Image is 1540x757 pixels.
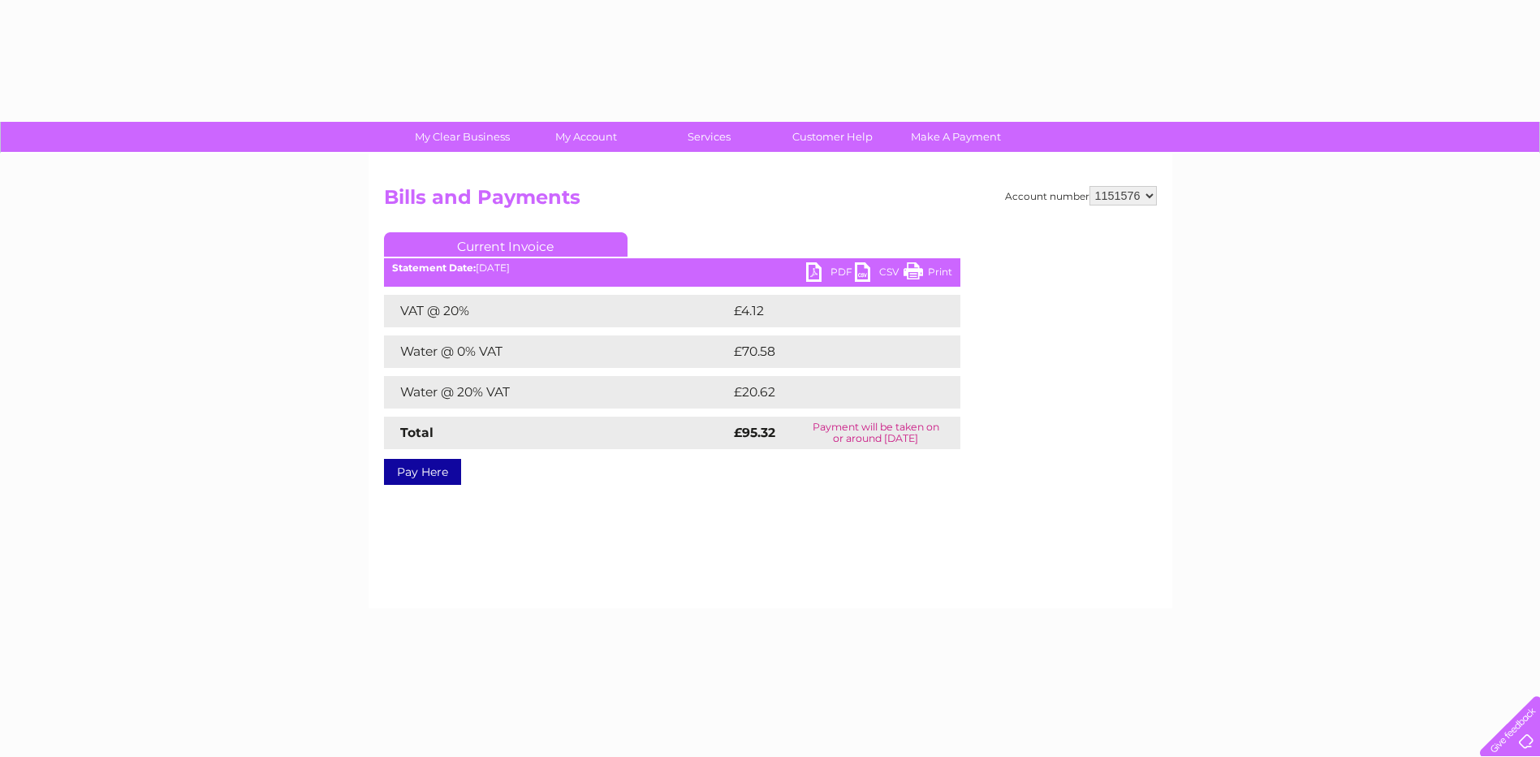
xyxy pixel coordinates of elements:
[889,122,1023,152] a: Make A Payment
[384,295,730,327] td: VAT @ 20%
[734,425,775,440] strong: £95.32
[855,262,904,286] a: CSV
[730,376,928,409] td: £20.62
[384,459,461,485] a: Pay Here
[730,295,920,327] td: £4.12
[730,335,928,368] td: £70.58
[384,262,960,274] div: [DATE]
[400,425,434,440] strong: Total
[766,122,899,152] a: Customer Help
[392,262,476,274] b: Statement Date:
[904,262,952,286] a: Print
[1005,186,1157,205] div: Account number
[384,186,1157,217] h2: Bills and Payments
[519,122,653,152] a: My Account
[792,417,960,449] td: Payment will be taken on or around [DATE]
[384,376,730,409] td: Water @ 20% VAT
[806,262,855,286] a: PDF
[384,335,730,368] td: Water @ 0% VAT
[642,122,776,152] a: Services
[395,122,529,152] a: My Clear Business
[384,232,628,257] a: Current Invoice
